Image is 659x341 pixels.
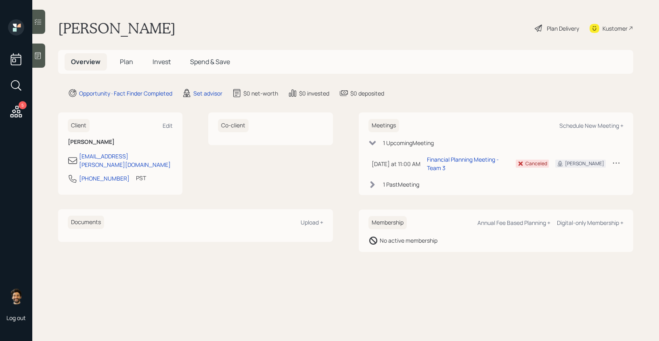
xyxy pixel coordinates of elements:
[243,89,278,98] div: $0 net-worth
[190,57,230,66] span: Spend & Save
[163,122,173,129] div: Edit
[372,160,421,168] div: [DATE] at 11:00 AM
[79,152,173,169] div: [EMAIL_ADDRESS][PERSON_NAME][DOMAIN_NAME]
[153,57,171,66] span: Invest
[136,174,146,182] div: PST
[380,236,437,245] div: No active membership
[68,216,104,229] h6: Documents
[193,89,222,98] div: Set advisor
[19,101,27,109] div: 5
[565,160,604,167] div: [PERSON_NAME]
[218,119,249,132] h6: Co-client
[525,160,547,167] div: Canceled
[301,218,323,226] div: Upload +
[68,119,90,132] h6: Client
[6,314,26,322] div: Log out
[603,24,628,33] div: Kustomer
[477,219,550,227] div: Annual Fee Based Planning +
[120,57,133,66] span: Plan
[368,119,399,132] h6: Meetings
[368,216,407,229] h6: Membership
[350,89,384,98] div: $0 deposited
[8,288,24,304] img: eric-schwartz-headshot.png
[559,122,623,129] div: Schedule New Meeting +
[427,155,510,172] div: Financial Planning Meeting - Team 3
[557,219,623,227] div: Digital-only Membership +
[58,19,176,37] h1: [PERSON_NAME]
[79,174,130,183] div: [PHONE_NUMBER]
[68,139,173,146] h6: [PERSON_NAME]
[79,89,172,98] div: Opportunity · Fact Finder Completed
[71,57,100,66] span: Overview
[383,180,419,189] div: 1 Past Meeting
[547,24,579,33] div: Plan Delivery
[383,139,434,147] div: 1 Upcoming Meeting
[299,89,329,98] div: $0 invested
